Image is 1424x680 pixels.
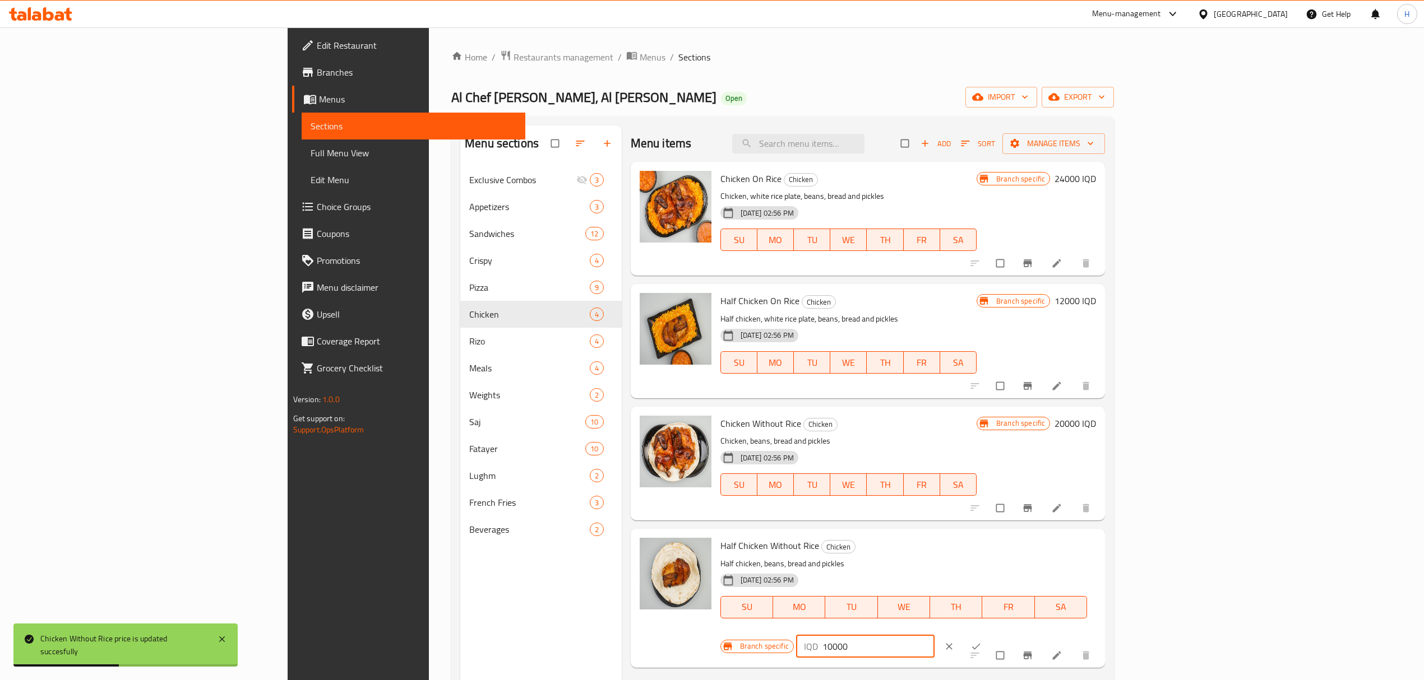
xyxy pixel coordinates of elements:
span: Branch specific [992,296,1049,306]
span: SU [725,355,753,371]
div: items [590,254,604,267]
span: Version: [293,392,321,407]
span: TH [935,599,978,615]
div: Sandwiches12 [460,220,622,247]
div: Appetizers [469,200,589,213]
div: Chicken [784,173,818,187]
span: 12 [586,229,603,239]
span: [DATE] 02:56 PM [736,330,798,341]
span: TU [798,232,826,248]
div: items [590,200,604,213]
span: Fatayer [469,442,585,455]
span: Half Chicken Without Rice [720,537,819,554]
button: TU [794,351,830,374]
span: import [974,90,1028,104]
a: Edit Menu [302,166,525,193]
button: SA [1035,596,1087,618]
button: TH [867,351,903,374]
span: TH [871,232,899,248]
span: SA [1039,599,1083,615]
button: Add section [595,131,622,156]
button: MO [773,596,825,618]
div: items [590,173,604,187]
span: 3 [590,497,603,508]
button: SA [940,351,977,374]
img: Half Chicken Without Rice [640,538,711,609]
span: 10 [586,444,603,454]
span: Upsell [317,308,516,321]
button: SU [720,351,757,374]
span: Weights [469,388,589,402]
span: Add item [918,135,954,152]
span: SU [725,477,753,493]
button: SU [720,473,757,496]
span: Chicken [822,541,855,553]
a: Full Menu View [302,139,525,166]
p: Half chicken, white rice plate, beans, bread and pickles [720,312,977,326]
nav: Menu sections [460,162,622,547]
a: Coupons [292,220,525,247]
span: French Fries [469,496,589,509]
div: Saj10 [460,408,622,435]
span: 2 [590,390,603,400]
button: TU [794,229,830,251]
a: Restaurants management [500,50,613,64]
button: Add [918,135,954,152]
div: Chicken Without Rice price is updated succesfully [40,632,206,658]
a: Branches [292,59,525,86]
span: Select to update [990,375,1013,397]
span: [DATE] 02:56 PM [736,453,798,463]
span: [DATE] 02:56 PM [736,208,798,218]
span: FR [908,355,936,371]
span: Branch specific [992,174,1049,184]
span: Chicken On Rice [720,170,782,187]
h6: 12000 IQD [1055,293,1096,309]
span: 2 [590,524,603,535]
div: items [585,442,603,455]
button: TH [867,229,903,251]
span: Sections [311,119,516,133]
span: SA [945,477,972,493]
button: FR [982,596,1034,618]
button: SU [720,596,773,618]
div: Chicken [802,295,836,309]
span: SU [725,232,753,248]
span: 9 [590,282,603,293]
span: 1.0.0 [322,392,340,407]
button: ok [964,634,991,659]
p: IQD [804,640,818,653]
span: Open [721,94,747,103]
span: Sort sections [568,131,595,156]
div: Menu-management [1092,7,1161,21]
span: Meals [469,361,589,375]
div: items [590,308,604,321]
div: items [590,334,604,348]
button: TU [794,473,830,496]
button: TU [825,596,877,618]
span: Add [921,137,951,150]
span: Crispy [469,254,589,267]
div: items [590,496,604,509]
span: Coverage Report [317,334,516,348]
div: items [590,469,604,482]
div: items [590,523,604,536]
span: Beverages [469,523,589,536]
div: Chicken [803,418,838,431]
button: WE [830,473,867,496]
input: search [732,134,864,153]
div: items [590,388,604,402]
span: Branch specific [992,418,1049,429]
span: Menus [319,92,516,106]
span: Coupons [317,227,516,240]
span: Saj [469,415,585,429]
p: Half chicken, beans, bread and pickles [720,557,1088,571]
span: WE [835,477,862,493]
a: Grocery Checklist [292,355,525,381]
button: TH [867,473,903,496]
span: Menu disclaimer [317,281,516,294]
